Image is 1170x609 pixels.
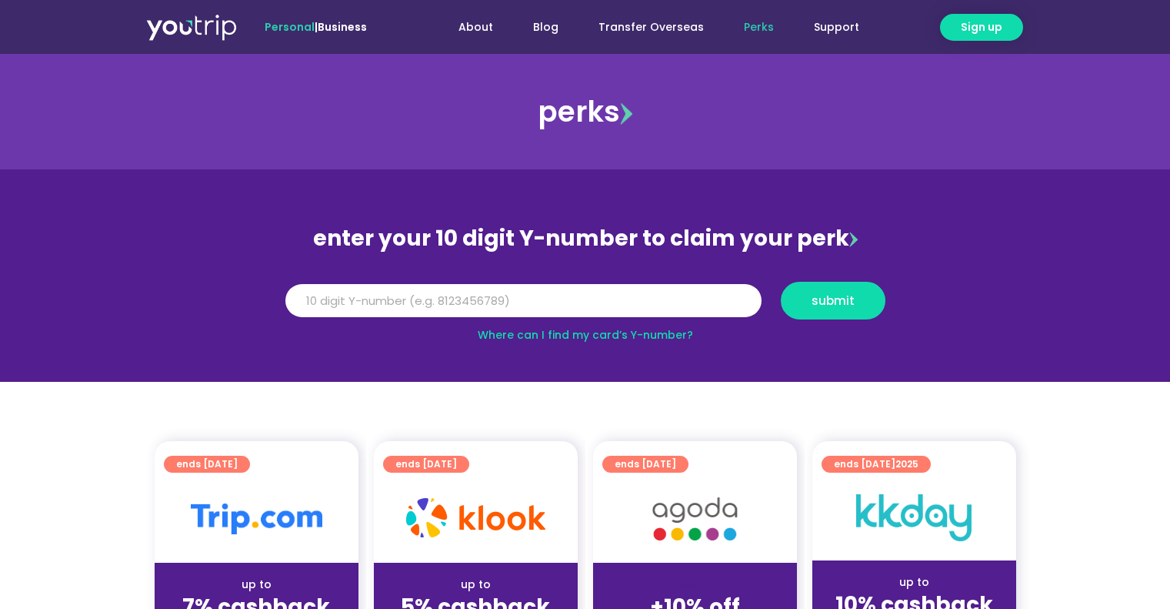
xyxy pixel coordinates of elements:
a: Where can I find my card’s Y-number? [478,327,693,343]
button: submit [781,282,885,320]
a: Transfer Overseas [578,13,724,42]
a: Support [794,13,879,42]
div: up to [386,577,565,593]
input: 10 digit Y-number (e.g. 8123456789) [285,284,762,318]
a: Business [318,19,367,35]
a: ends [DATE] [602,456,688,473]
a: ends [DATE] [164,456,250,473]
span: ends [DATE] [834,456,918,473]
span: up to [681,577,709,592]
span: ends [DATE] [395,456,457,473]
span: | [265,19,367,35]
span: ends [DATE] [615,456,676,473]
a: Blog [513,13,578,42]
a: Perks [724,13,794,42]
a: Sign up [940,14,1023,41]
form: Y Number [285,282,885,331]
span: ends [DATE] [176,456,238,473]
a: ends [DATE]2025 [822,456,931,473]
div: up to [167,577,346,593]
a: About [438,13,513,42]
span: 2025 [895,457,918,470]
span: Sign up [961,19,1002,35]
nav: Menu [408,13,879,42]
span: Personal [265,19,315,35]
span: submit [812,295,855,306]
div: enter your 10 digit Y-number to claim your perk [278,219,893,259]
div: up to [825,574,1004,591]
a: ends [DATE] [383,456,469,473]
